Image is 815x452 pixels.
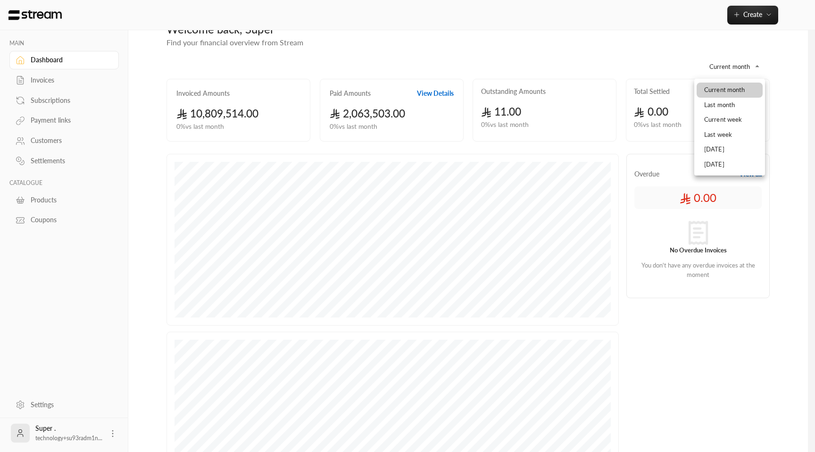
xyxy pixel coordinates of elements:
[697,112,763,127] li: Current week
[697,83,763,98] li: Current month
[697,127,763,142] li: Last week
[697,98,763,113] li: Last month
[697,157,763,172] li: [DATE]
[697,142,763,157] li: [DATE]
